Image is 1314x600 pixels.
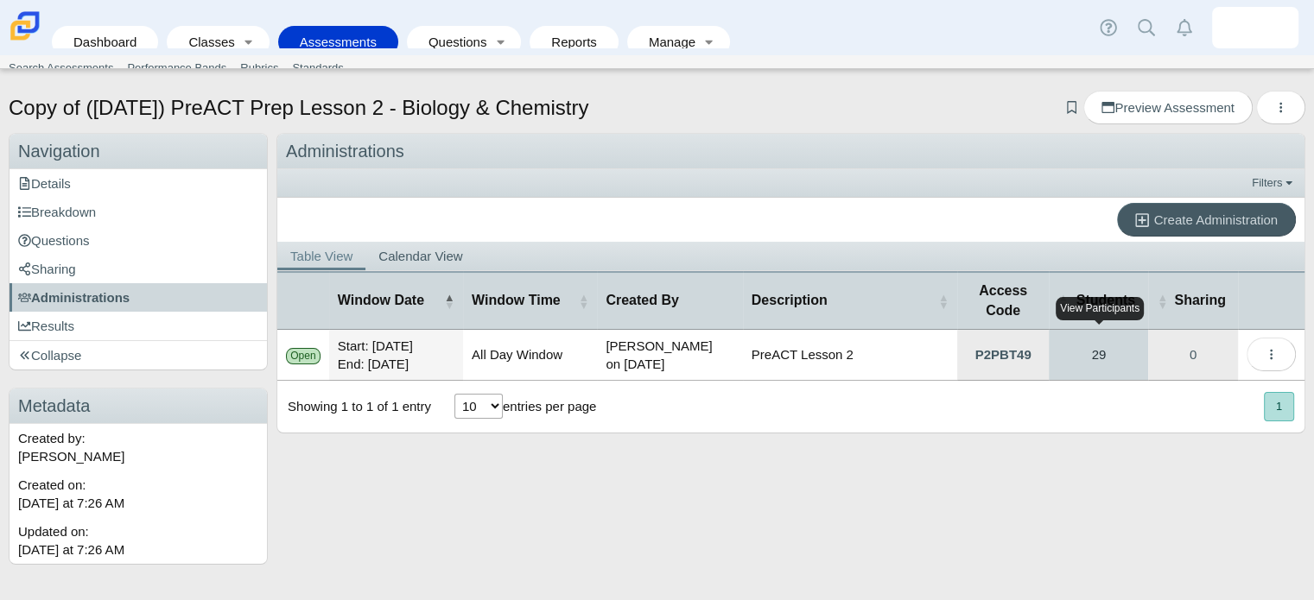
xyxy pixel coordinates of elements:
a: Filters [1247,174,1300,192]
td: PreACT Lesson 2 [743,330,957,381]
a: Manage Sharing [1148,330,1238,380]
a: View Participants [1049,330,1148,380]
a: Toggle expanded [697,26,721,58]
span: Sharing [18,262,76,276]
a: Preview Assessment [1083,91,1252,124]
a: Classes [175,26,236,58]
a: Rubrics [233,55,285,81]
a: Toggle expanded [488,26,512,58]
span: Created By [606,291,733,310]
span: Sharing [1171,291,1229,310]
div: Created by: [PERSON_NAME] [10,424,267,471]
span: Window Date : Activate to invert sorting [444,293,454,310]
img: rachel.thomas.lLEqug [1241,14,1269,41]
span: Window Time : Activate to sort [578,293,588,310]
span: Create Administration [1154,212,1278,227]
a: Results [10,312,267,340]
span: Navigation [18,142,100,161]
span: Details [18,176,71,191]
span: Access Code [966,281,1041,320]
span: Description [752,291,935,310]
a: Questions [416,26,488,58]
h3: Metadata [10,388,267,424]
a: Manage [636,26,697,58]
span: Collapse [18,348,81,363]
a: Sharing [10,255,267,283]
td: Start: [DATE] End: [DATE] [329,330,463,381]
time: Sep 29, 2025 at 7:26 AM [18,542,124,557]
a: Carmen School of Science & Technology [7,32,43,47]
span: Window Time [472,291,574,310]
div: Administrations [277,134,1304,169]
a: Assessments [287,26,390,58]
a: Questions [10,226,267,255]
a: Breakdown [10,198,267,226]
div: Created on: [10,471,267,517]
a: Collapse [10,341,267,369]
a: Administrations [10,283,267,312]
a: Performance Bands [120,55,233,81]
div: Showing 1 to 1 of 1 entry [277,381,431,433]
span: Students [1071,291,1139,310]
a: Toggle expanded [237,26,261,58]
a: Table View [277,242,365,270]
div: Open [286,348,321,364]
h1: Copy of ([DATE]) PreACT Prep Lesson 2 - Biology & Chemistry [9,93,588,123]
span: Sharing : Activate to sort [1157,293,1167,310]
time: Sep 29, 2025 at 7:26 AM [18,496,124,510]
a: Click to Expand [957,330,1050,380]
span: Window Date [338,291,441,310]
span: Administrations [18,290,130,305]
button: 1 [1264,392,1294,420]
span: Questions [18,233,90,248]
span: Students : Activate to sort [1057,293,1068,310]
a: Details [10,169,267,198]
label: entries per page [503,399,596,414]
img: Carmen School of Science & Technology [7,8,43,44]
a: Dashboard [60,26,149,58]
a: Standards [285,55,350,81]
td: [PERSON_NAME] on [DATE] [597,330,742,381]
span: Description : Activate to sort [938,293,949,310]
button: More options [1247,338,1296,371]
span: Breakdown [18,205,96,219]
a: Add bookmark [1063,100,1080,115]
a: rachel.thomas.lLEqug [1212,7,1298,48]
span: Results [18,319,74,333]
a: Calendar View [365,242,475,270]
a: Reports [538,26,610,58]
td: All Day Window [463,330,597,381]
span: Preview Assessment [1101,100,1234,115]
div: Updated on: [10,517,267,564]
div: View Participants [1056,297,1144,320]
a: Create Administration [1117,203,1296,237]
a: Alerts [1165,9,1203,47]
button: More options [1256,91,1305,124]
a: Search Assessments [2,55,120,81]
nav: pagination [1262,392,1294,420]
